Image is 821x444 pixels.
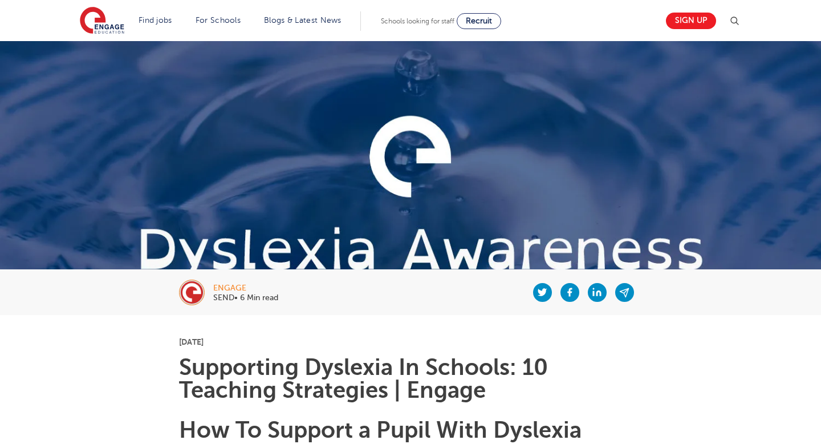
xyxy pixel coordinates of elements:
[196,16,241,25] a: For Schools
[213,284,278,292] div: engage
[179,338,643,346] p: [DATE]
[466,17,492,25] span: Recruit
[139,16,172,25] a: Find jobs
[213,294,278,302] p: SEND• 6 Min read
[179,356,643,402] h1: Supporting Dyslexia In Schools: 10 Teaching Strategies | Engage
[264,16,342,25] a: Blogs & Latest News
[666,13,716,29] a: Sign up
[179,417,582,443] b: How To Support a Pupil With Dyslexia
[457,13,501,29] a: Recruit
[80,7,124,35] img: Engage Education
[381,17,454,25] span: Schools looking for staff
